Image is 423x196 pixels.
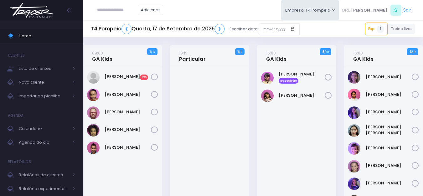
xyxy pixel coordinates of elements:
[19,125,69,133] span: Calendário
[19,32,75,40] span: Home
[121,24,132,34] a: ❮
[266,50,286,62] a: 15:00GA Kids
[179,50,206,62] a: 10:15Particular
[105,144,151,151] a: [PERSON_NAME]
[348,160,360,173] img: Paolla Guerreiro
[105,126,151,133] a: [PERSON_NAME]
[348,106,360,119] img: Lia Widman
[19,64,69,73] span: Lista de clientes
[261,90,274,102] img: Luiza Braz
[87,124,100,137] img: Priscila Vanzolini
[366,91,412,98] a: [PERSON_NAME]
[261,72,274,84] img: Clarice Lopes
[179,50,188,56] small: 10:15
[151,50,155,54] small: / 6
[19,171,69,179] span: Relatórios de clientes
[8,156,31,168] h4: Relatórios
[19,78,69,86] span: Novo cliente
[105,109,151,115] a: [PERSON_NAME]
[348,71,360,84] img: Antonella Zappa Marques
[365,23,388,35] a: Exp1
[366,109,412,115] a: [PERSON_NAME]
[19,185,69,193] span: Relatório experimentais
[140,75,148,80] span: Exp
[366,180,412,186] a: [PERSON_NAME]
[403,7,411,13] a: Sair
[215,24,225,34] a: ❯
[87,142,100,154] img: STELLA ARAUJO LAGUNA
[105,74,151,80] a: [PERSON_NAME]Exp
[92,50,112,62] a: 09:00GA Kids
[377,25,384,33] span: 1
[348,124,360,137] img: Luisa Yen Muller
[87,71,100,84] img: Alice Silveira Grilli
[91,24,224,34] h5: T4 Pompeia Quarta, 17 de Setembro de 2025
[239,50,242,54] small: / 1
[348,89,360,101] img: Clara Sigolo
[388,24,415,34] a: Treino livre
[8,109,24,122] h4: Agenda
[19,92,69,100] span: Importar da planilha
[87,89,100,101] img: Júlia Barbosa
[324,50,329,54] small: / 10
[322,49,324,54] strong: 8
[138,5,163,15] a: Adicionar
[87,106,100,119] img: Paola baldin Barreto Armentano
[366,162,412,169] a: [PERSON_NAME]
[351,7,387,13] span: [PERSON_NAME]
[366,145,412,151] a: [PERSON_NAME]
[92,50,103,56] small: 09:00
[412,50,416,54] small: / 12
[19,138,69,147] span: Agenda do dia
[91,22,300,36] div: Escolher data:
[410,49,412,54] strong: 3
[348,142,360,155] img: Nina Loureiro Andrusyszyn
[238,49,239,54] strong: 1
[348,178,360,190] img: Rosa Widman
[279,71,325,84] a: [PERSON_NAME] Reposição
[279,78,299,84] span: Reposição
[105,91,151,98] a: [PERSON_NAME]
[266,50,276,56] small: 15:00
[342,7,350,13] span: Olá,
[279,92,325,99] a: [PERSON_NAME]
[339,3,415,17] div: [ ]
[353,50,363,56] small: 16:00
[366,74,412,80] a: [PERSON_NAME]
[150,49,151,54] strong: 1
[353,50,374,62] a: 16:00GA Kids
[390,5,401,16] span: S
[8,49,25,62] h4: Clientes
[366,124,412,136] a: [PERSON_NAME] [PERSON_NAME]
